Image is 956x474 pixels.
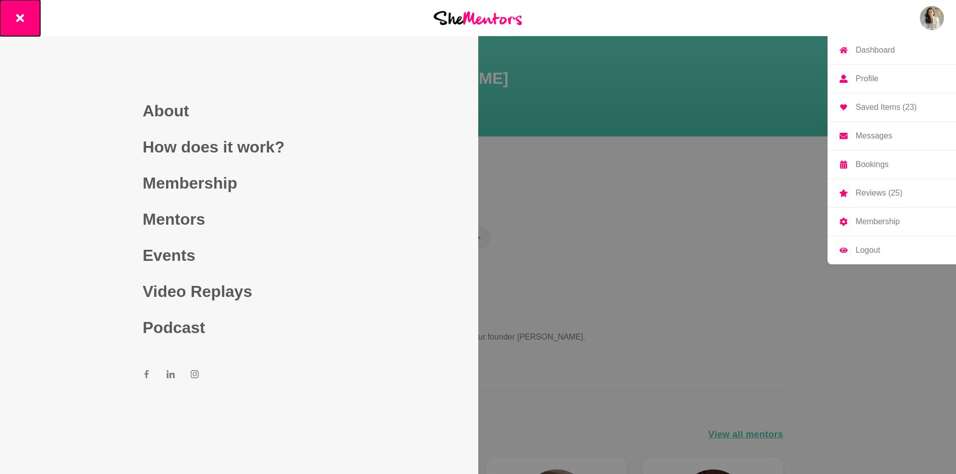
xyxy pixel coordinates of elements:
a: Reviews (25) [828,179,956,207]
a: Facebook [143,370,151,382]
a: Mentors [143,201,335,237]
img: Jen Gautier [920,6,944,30]
p: Messages [856,132,892,140]
a: Saved Items (23) [828,93,956,121]
img: She Mentors Logo [434,11,522,25]
a: Video Replays [143,273,335,309]
p: Profile [856,75,878,83]
p: Saved Items (23) [856,103,917,111]
p: Reviews (25) [856,189,902,197]
a: Membership [143,165,335,201]
p: Membership [856,218,900,226]
a: LinkedIn [167,370,175,382]
p: Dashboard [856,46,895,54]
a: Jen Gautier DashboardProfileSaved Items (23)MessagesBookingsReviews (25)MembershipLogout [920,6,944,30]
a: Messages [828,122,956,150]
a: Bookings [828,150,956,179]
a: Profile [828,65,956,93]
p: Logout [856,246,880,254]
a: Instagram [191,370,199,382]
a: Events [143,237,335,273]
a: How does it work? [143,129,335,165]
p: Bookings [856,161,889,169]
a: Dashboard [828,36,956,64]
a: About [143,93,335,129]
a: Podcast [143,309,335,346]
